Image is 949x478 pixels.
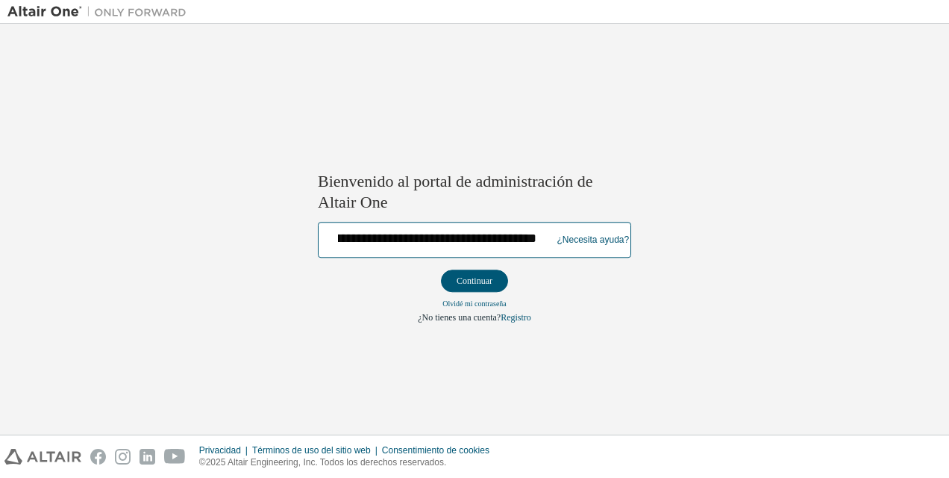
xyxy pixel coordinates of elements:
[164,449,186,465] img: youtube.svg
[90,449,106,465] img: facebook.svg
[199,444,252,456] div: Privacidad
[4,449,81,465] img: altair_logo.svg
[442,300,507,308] a: Olvidé mi contraseña
[501,313,531,323] a: Registro
[382,444,498,456] div: Consentimiento de cookies
[252,444,382,456] div: Términos de uso del sitio web
[140,449,155,465] img: linkedin.svg
[318,171,631,214] h2: Bienvenido al portal de administración de Altair One
[441,270,508,293] button: Continuar
[199,456,498,469] p: ©
[206,457,447,468] font: 2025 Altair Engineering, Inc. Todos los derechos reservados.
[115,449,131,465] img: instagram.svg
[418,313,501,323] span: ¿No tienes una cuenta?
[7,4,194,19] img: Altair Uno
